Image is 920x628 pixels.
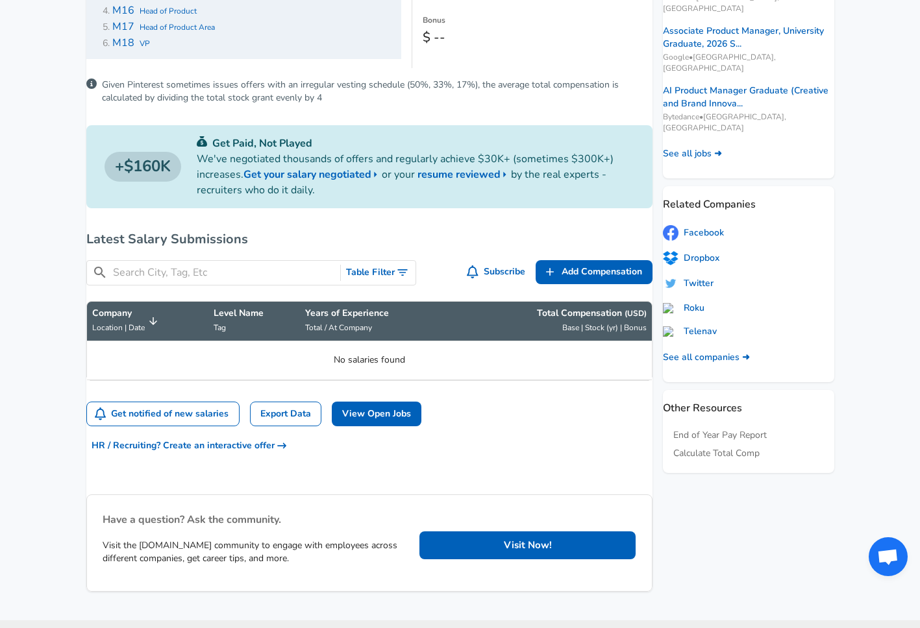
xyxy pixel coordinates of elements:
a: Twitter [663,276,714,291]
span: Head of Product [140,6,197,16]
table: Salary Submissions [86,301,653,381]
p: Visit the [DOMAIN_NAME] community to engage with employees across different companies, get career... [103,539,410,565]
a: View Open Jobs [332,402,421,427]
img: uitCbKH.png [663,276,678,291]
span: M16 [112,3,134,18]
a: AI Product Manager Graduate (Creative and Brand Innova... [663,84,834,110]
button: HR / Recruiting? Create an interactive offer [86,434,292,458]
img: svg+xml;base64,PHN2ZyB4bWxucz0iaHR0cDovL3d3dy53My5vcmcvMjAwMC9zdmciIGZpbGw9IiMwYzU0NjAiIHZpZXdCb3... [197,136,207,147]
dt: Bonus [423,14,653,27]
p: Related Companies [663,186,834,212]
a: $160K [105,152,181,182]
span: M17 [112,19,134,34]
a: M16Head of Product [112,5,197,17]
a: See all companies ➜ [663,351,750,364]
img: dropboxlogo.png [663,251,678,265]
a: Facebook [663,225,724,241]
p: Company [92,307,145,320]
span: Base | Stock (yr) | Bonus [562,322,647,333]
a: M18VP [112,37,150,49]
span: Location | Date [92,322,145,333]
button: (USD) [625,308,647,319]
td: No salaries found [87,341,652,380]
span: M18 [112,36,134,50]
a: Export Data [250,402,321,427]
input: Search City, Tag, Etc [113,265,336,281]
a: Telenav [663,325,717,338]
dd: $ -- [423,27,653,48]
span: Total / At Company [305,322,372,333]
span: Total Compensation (USD) Base | Stock (yr) | Bonus [449,307,647,335]
button: Subscribe [464,260,530,284]
a: Dropbox [663,251,719,265]
a: Add Compensation [536,260,653,284]
p: Total Compensation [537,307,647,320]
div: Open chat [869,537,908,576]
a: End of Year Pay Report [673,429,767,442]
button: Get notified of new salaries [87,402,240,426]
span: Tag [214,322,226,333]
p: We've negotiated thousands of offers and regularly achieve $30K+ (sometimes $300K+) increases. or... [197,151,634,198]
h6: Latest Salary Submissions [86,229,653,250]
a: Calculate Total Comp [673,447,760,460]
img: facebooklogo.png [663,225,678,241]
img: roku.com [663,303,678,313]
h6: Have a question? Ask the community. [103,511,410,529]
a: Visit Now! [419,531,636,559]
a: Associate Product Manager, University Graduate, 2026 S... [663,25,834,51]
a: Roku [663,302,704,315]
span: Head of Product Area [140,22,215,32]
a: See all jobs ➜ [663,147,722,160]
img: telenav.com [663,326,678,337]
p: Get Paid, Not Played [197,136,634,151]
span: HR / Recruiting? Create an interactive offer [92,438,286,454]
a: Get your salary negotiated [243,167,382,182]
span: VP [140,38,150,49]
span: CompanyLocation | Date [92,307,162,335]
p: Other Resources [663,390,834,416]
a: resume reviewed [417,167,511,182]
span: Bytedance • [GEOGRAPHIC_DATA], [GEOGRAPHIC_DATA] [663,112,834,134]
a: M17Head of Product Area [112,21,215,33]
span: Google • [GEOGRAPHIC_DATA], [GEOGRAPHIC_DATA] [663,52,834,74]
p: Given Pinterest sometimes issues offers with an irregular vesting schedule (50%, 33%, 17%), the a... [102,78,653,104]
p: Years of Experience [305,307,438,320]
span: Add Compensation [562,264,642,280]
button: Toggle Search Filters [341,261,416,285]
p: Level Name [214,307,295,320]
